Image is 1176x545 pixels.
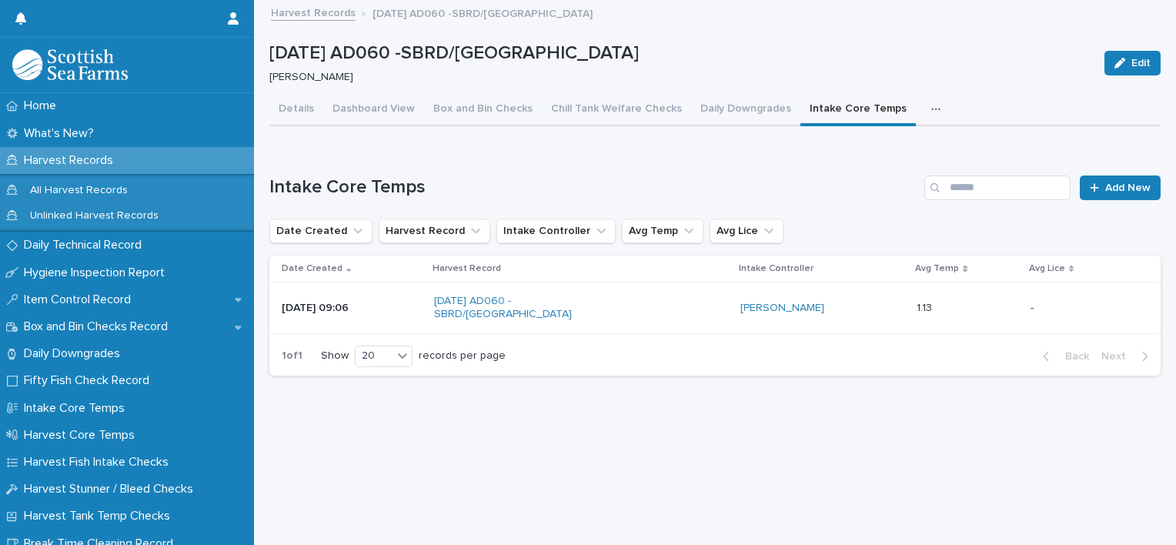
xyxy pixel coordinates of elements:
[323,94,424,126] button: Dashboard View
[356,348,393,364] div: 20
[18,238,154,252] p: Daily Technical Record
[542,94,691,126] button: Chill Tank Welfare Checks
[271,3,356,21] a: Harvest Records
[269,42,1092,65] p: [DATE] AD060 -SBRD/[GEOGRAPHIC_DATA]
[739,260,814,277] p: Intake Controller
[1080,176,1161,200] a: Add New
[282,302,422,315] p: [DATE] 09:06
[18,319,180,334] p: Box and Bin Checks Record
[434,295,588,321] a: [DATE] AD060 -SBRD/[GEOGRAPHIC_DATA]
[1105,182,1151,193] span: Add New
[269,337,315,375] p: 1 of 1
[12,49,128,80] img: mMrefqRFQpe26GRNOUkG
[18,509,182,523] p: Harvest Tank Temp Checks
[1104,51,1161,75] button: Edit
[18,184,140,197] p: All Harvest Records
[269,71,1086,84] p: [PERSON_NAME]
[424,94,542,126] button: Box and Bin Checks
[18,153,125,168] p: Harvest Records
[496,219,616,243] button: Intake Controller
[269,176,918,199] h1: Intake Core Temps
[18,455,181,470] p: Harvest Fish Intake Checks
[321,349,349,363] p: Show
[1101,351,1135,362] span: Next
[269,219,373,243] button: Date Created
[622,219,703,243] button: Avg Temp
[1095,349,1161,363] button: Next
[691,94,800,126] button: Daily Downgrades
[419,349,506,363] p: records per page
[18,293,143,307] p: Item Control Record
[18,373,162,388] p: Fifty Fish Check Record
[18,401,137,416] p: Intake Core Temps
[915,260,959,277] p: Avg Temp
[18,99,68,113] p: Home
[740,302,824,315] a: [PERSON_NAME]
[18,126,106,141] p: What's New?
[269,94,323,126] button: Details
[373,4,593,21] p: [DATE] AD060 -SBRD/[GEOGRAPHIC_DATA]
[1031,299,1037,315] p: -
[924,176,1071,200] input: Search
[1131,58,1151,69] span: Edit
[917,299,935,315] p: 1.13
[379,219,490,243] button: Harvest Record
[1056,351,1089,362] span: Back
[18,346,132,361] p: Daily Downgrades
[269,283,1161,334] tr: [DATE] 09:06[DATE] AD060 -SBRD/[GEOGRAPHIC_DATA] [PERSON_NAME] 1.131.13 --
[18,428,147,443] p: Harvest Core Temps
[18,482,205,497] p: Harvest Stunner / Bleed Checks
[710,219,783,243] button: Avg Lice
[18,266,177,280] p: Hygiene Inspection Report
[1031,349,1095,363] button: Back
[282,260,342,277] p: Date Created
[18,209,171,222] p: Unlinked Harvest Records
[433,260,501,277] p: Harvest Record
[800,94,916,126] button: Intake Core Temps
[1029,260,1065,277] p: Avg Lice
